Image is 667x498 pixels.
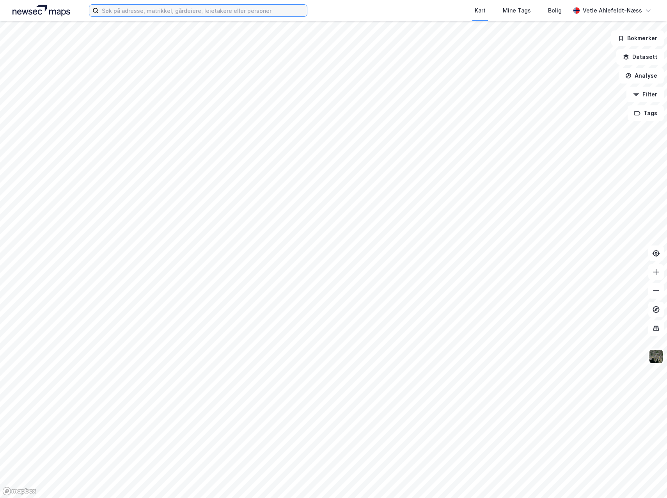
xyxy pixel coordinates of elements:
button: Bokmerker [611,30,664,46]
div: Kart [475,6,486,15]
button: Datasett [616,49,664,65]
div: Mine Tags [503,6,531,15]
div: Kontrollprogram for chat [628,461,667,498]
img: logo.a4113a55bc3d86da70a041830d287a7e.svg [12,5,70,16]
img: 9k= [649,349,663,364]
button: Filter [626,87,664,102]
iframe: Chat Widget [628,461,667,498]
div: Bolig [548,6,562,15]
div: Vetle Ahlefeldt-Næss [583,6,642,15]
button: Analyse [619,68,664,84]
a: Mapbox homepage [2,487,37,496]
button: Tags [628,105,664,121]
input: Søk på adresse, matrikkel, gårdeiere, leietakere eller personer [99,5,307,16]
